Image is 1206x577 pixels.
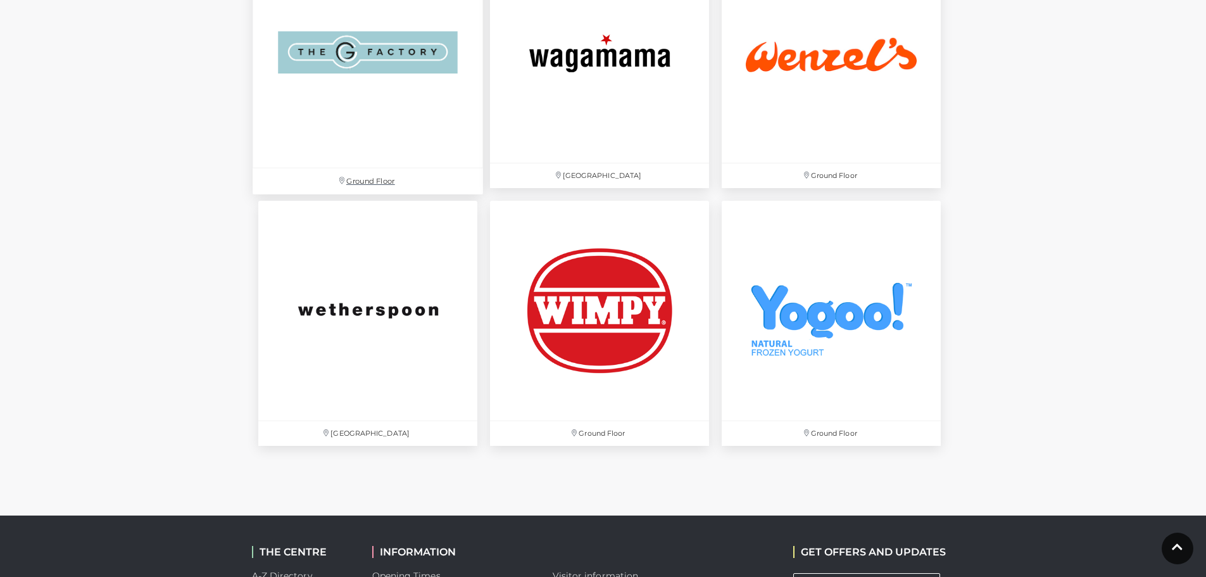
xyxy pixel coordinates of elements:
p: Ground Floor [722,421,941,446]
h2: GET OFFERS AND UPDATES [793,546,946,558]
p: [GEOGRAPHIC_DATA] [258,421,477,446]
a: [GEOGRAPHIC_DATA] [252,194,484,452]
a: Ground Floor [484,194,715,452]
img: Yogoo at Festival Place [722,201,941,420]
p: [GEOGRAPHIC_DATA] [490,163,709,188]
p: Ground Floor [490,421,709,446]
p: Ground Floor [253,168,483,194]
h2: INFORMATION [372,546,534,558]
h2: THE CENTRE [252,546,353,558]
a: Yogoo at Festival Place Ground Floor [715,194,947,452]
p: Ground Floor [722,163,941,188]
